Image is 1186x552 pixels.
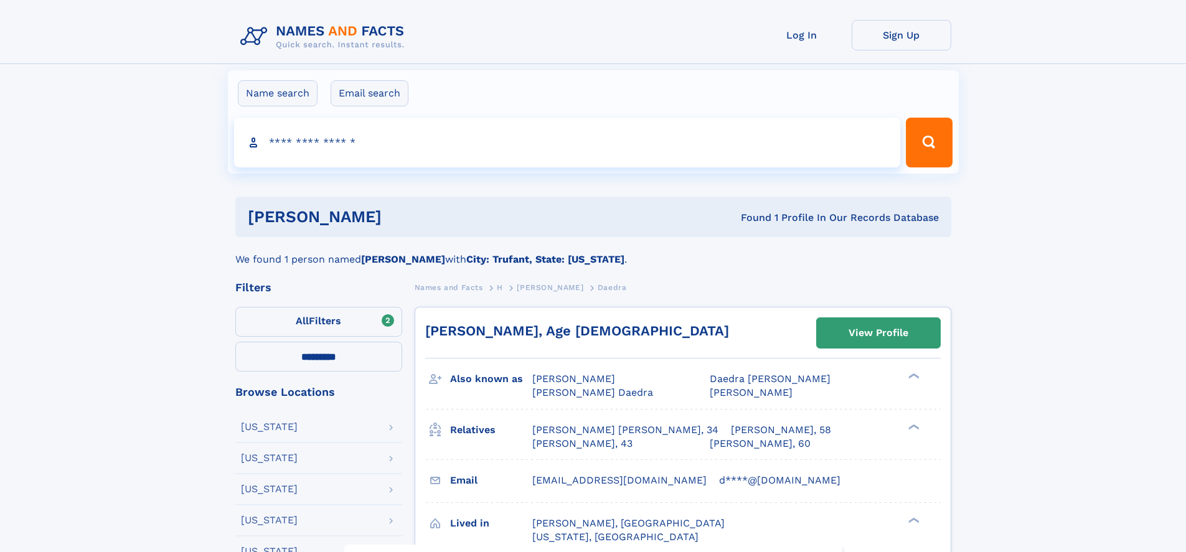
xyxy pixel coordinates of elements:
[532,517,725,529] span: [PERSON_NAME], [GEOGRAPHIC_DATA]
[450,419,532,441] h3: Relatives
[235,386,402,398] div: Browse Locations
[415,279,483,295] a: Names and Facts
[425,323,729,339] a: [PERSON_NAME], Age [DEMOGRAPHIC_DATA]
[361,253,445,265] b: [PERSON_NAME]
[450,368,532,390] h3: Also known as
[752,20,852,50] a: Log In
[241,453,298,463] div: [US_STATE]
[532,474,707,486] span: [EMAIL_ADDRESS][DOMAIN_NAME]
[234,118,901,167] input: search input
[497,283,503,292] span: H
[235,237,951,267] div: We found 1 person named with .
[710,373,831,385] span: Daedra [PERSON_NAME]
[532,531,699,543] span: [US_STATE], [GEOGRAPHIC_DATA]
[235,282,402,293] div: Filters
[852,20,951,50] a: Sign Up
[532,423,718,437] a: [PERSON_NAME] [PERSON_NAME], 34
[598,283,627,292] span: Daedra
[849,319,908,347] div: View Profile
[241,515,298,525] div: [US_STATE]
[235,307,402,337] label: Filters
[238,80,318,106] label: Name search
[905,516,920,524] div: ❯
[248,209,562,225] h1: [PERSON_NAME]
[517,279,583,295] a: [PERSON_NAME]
[241,422,298,432] div: [US_STATE]
[906,118,952,167] button: Search Button
[905,423,920,431] div: ❯
[331,80,408,106] label: Email search
[450,470,532,491] h3: Email
[466,253,624,265] b: City: Trufant, State: [US_STATE]
[710,437,811,451] a: [PERSON_NAME], 60
[817,318,940,348] a: View Profile
[532,437,633,451] a: [PERSON_NAME], 43
[731,423,831,437] a: [PERSON_NAME], 58
[710,386,793,398] span: [PERSON_NAME]
[296,315,309,327] span: All
[905,372,920,380] div: ❯
[241,484,298,494] div: [US_STATE]
[517,283,583,292] span: [PERSON_NAME]
[532,386,653,398] span: [PERSON_NAME] Daedra
[497,279,503,295] a: H
[561,211,939,225] div: Found 1 Profile In Our Records Database
[532,373,615,385] span: [PERSON_NAME]
[235,20,415,54] img: Logo Names and Facts
[450,513,532,534] h3: Lived in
